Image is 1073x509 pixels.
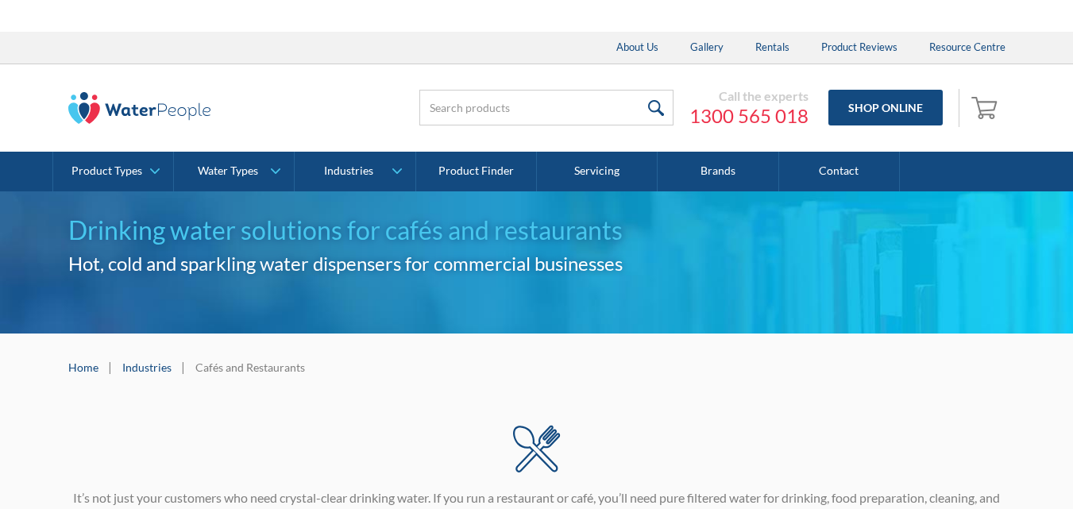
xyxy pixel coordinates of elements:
a: Product Finder [416,152,537,191]
a: Resource Centre [913,32,1021,64]
a: 1300 565 018 [689,104,809,128]
a: Shop Online [828,90,943,125]
a: Gallery [674,32,739,64]
div: Cafés and Restaurants [195,359,305,376]
a: Servicing [537,152,658,191]
div: Water Types [198,164,258,178]
input: Search products [419,90,674,125]
div: Industries [324,164,373,178]
a: Industries [295,152,415,191]
img: shopping cart [971,94,1002,120]
a: Contact [779,152,900,191]
a: Product Types [53,152,173,191]
a: Home [68,359,98,376]
h1: Drinking water solutions for cafés and restaurants [68,211,1005,249]
img: The Water People [68,92,211,124]
h2: Hot, cold and sparkling water dispensers for commercial businesses [68,249,1005,278]
a: Industries [122,359,172,376]
a: Rentals [739,32,805,64]
div: Product Types [71,164,142,178]
div: | [179,357,187,376]
div: | [106,357,114,376]
a: Water Types [174,152,294,191]
div: Call the experts [689,88,809,104]
a: Open cart [967,89,1005,127]
a: Brands [658,152,778,191]
a: Product Reviews [805,32,913,64]
a: About Us [600,32,674,64]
